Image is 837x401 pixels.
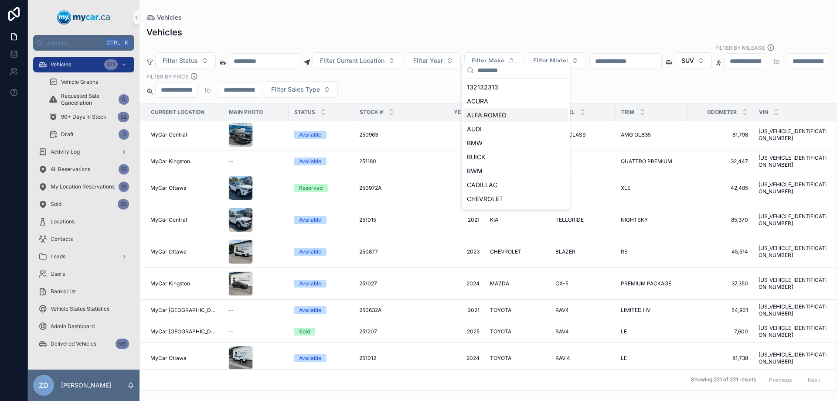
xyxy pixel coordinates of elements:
span: Requested Sale Cancellation [61,93,115,106]
span: 7,600 [693,328,748,335]
span: -- [228,328,234,335]
span: [US_VEHICLE_IDENTIFICATION_NUMBER] [759,325,829,339]
a: 54,901 [693,307,748,314]
a: 85,370 [693,216,748,223]
span: KIA [490,216,498,223]
h1: Vehicles [146,26,182,38]
span: 250972A [359,185,381,192]
span: 2021 [425,216,480,223]
span: NIGHTSKY [621,216,648,223]
span: Contacts [51,236,73,243]
a: MyCar [GEOGRAPHIC_DATA] [150,307,218,314]
span: Delivered Vehicles [51,340,96,347]
button: Jump to...CtrlK [33,35,134,51]
a: Vehicle Graphs [44,74,134,90]
a: Banks List [33,284,134,299]
span: CHEVROLET [490,248,521,255]
a: Available [294,306,349,314]
span: RAV4 [555,307,569,314]
span: Sold [51,201,61,208]
a: [US_VEHICLE_IDENTIFICATION_NUMBER] [759,154,829,168]
a: RS [621,248,683,255]
button: Select Button [406,52,461,69]
span: -- [228,307,234,314]
a: AMG GLB35 [621,131,683,138]
a: [US_VEHICLE_IDENTIFICATION_NUMBER] [759,245,829,259]
span: MyCar Ottawa [150,185,187,192]
span: XLE [621,185,630,192]
a: 251012 [359,355,414,362]
a: [US_VEHICLE_IDENTIFICATION_NUMBER] [759,213,829,227]
span: Trim [621,109,634,116]
span: VIN [759,109,768,116]
a: Sold [294,328,349,336]
p: to [773,56,780,66]
label: Filter By Mileage [715,44,765,51]
a: 251015 [359,216,414,223]
span: 251012 [359,355,376,362]
a: QUATTRO PREMIUM [621,158,683,165]
a: CHEVROLET [490,248,545,255]
a: [US_VEHICLE_IDENTIFICATION_NUMBER] [759,128,829,142]
img: App logo [57,10,110,24]
a: [US_VEHICLE_IDENTIFICATION_NUMBER] [759,181,829,195]
span: 2021 [425,131,480,138]
a: TOYOTA [490,328,545,335]
span: ALFA ROMEO [467,111,507,120]
span: -- [228,158,234,165]
span: Locations [51,218,75,225]
a: 2025 [425,328,480,335]
a: 2023 [425,248,480,255]
a: Available [294,248,349,256]
span: 2023 [425,185,480,192]
div: 0 [119,94,129,105]
span: 81,798 [693,131,748,138]
a: 250877 [359,248,414,255]
span: Filter Status [163,56,198,65]
span: Admin Dashboard [51,323,95,330]
span: Activity Log [51,148,80,155]
a: Locations [33,214,134,230]
span: Odometer [707,109,737,116]
span: BWM [467,167,483,175]
a: MyCar [GEOGRAPHIC_DATA] [150,328,218,335]
span: ACURA [467,97,488,106]
a: 2024 [425,355,480,362]
a: LE [621,328,683,335]
span: Users [51,271,65,278]
span: Filter Make [472,56,504,65]
a: PREMIUM PACKAGE [621,280,683,287]
span: CX-5 [555,280,568,287]
a: Users [33,266,134,282]
span: Current Location [151,109,204,116]
div: 371 [104,59,118,70]
a: 2024 [425,280,480,287]
a: 90+ Days In Stock52 [44,109,134,125]
a: 81,738 [693,355,748,362]
a: 251207 [359,328,414,335]
a: Contacts [33,231,134,247]
a: 42,485 [693,185,748,192]
span: 251027 [359,280,377,287]
a: Draft3 [44,127,134,142]
span: Leads [51,253,65,260]
span: 251015 [359,216,376,223]
a: BLAZER [555,248,610,255]
a: Requested Sale Cancellation0 [44,92,134,107]
span: TOYOTA [490,328,511,335]
span: [US_VEHICLE_IDENTIFICATION_NUMBER] [759,351,829,365]
span: SUV [681,56,694,65]
span: 90+ Days In Stock [61,113,106,120]
span: 37,350 [693,280,748,287]
a: Sold35 [33,196,134,212]
p: to [204,85,211,95]
div: scrollable content [28,51,139,363]
p: [PERSON_NAME] [61,381,111,390]
div: 16 [119,182,129,192]
a: RAV 4 [555,355,610,362]
div: Available [299,158,321,165]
